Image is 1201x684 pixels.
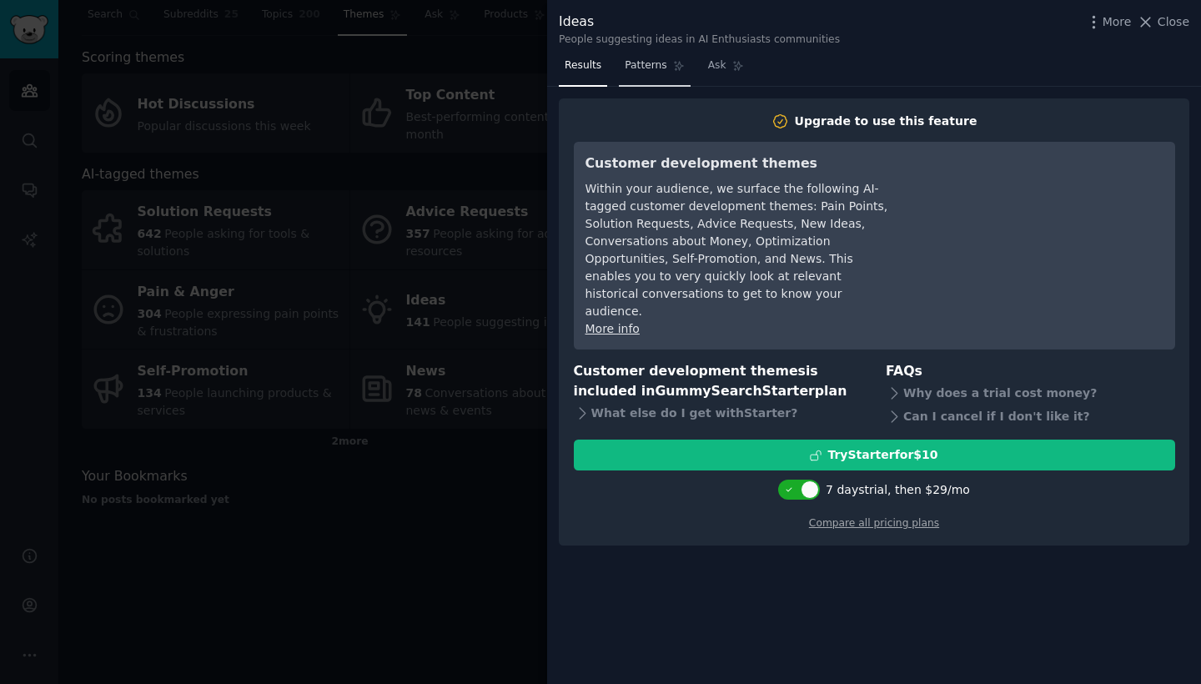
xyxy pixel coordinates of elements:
span: GummySearch Starter [655,383,814,399]
h3: FAQs [886,361,1175,382]
a: Compare all pricing plans [809,517,939,529]
div: People suggesting ideas in AI Enthusiasts communities [559,33,840,48]
a: Patterns [619,53,690,87]
span: Ask [708,58,726,73]
div: Try Starter for $10 [827,446,937,464]
button: Close [1137,13,1189,31]
a: Ask [702,53,750,87]
h3: Customer development themes is included in plan [574,361,863,402]
span: Close [1158,13,1189,31]
div: 7 days trial, then $ 29 /mo [826,481,970,499]
span: Patterns [625,58,666,73]
button: TryStarterfor$10 [574,440,1175,470]
iframe: YouTube video player [913,153,1163,279]
a: More info [585,322,640,335]
div: Can I cancel if I don't like it? [886,405,1175,428]
div: Within your audience, we surface the following AI-tagged customer development themes: Pain Points... [585,180,890,320]
span: More [1103,13,1132,31]
div: Upgrade to use this feature [795,113,977,130]
div: What else do I get with Starter ? [574,402,863,425]
button: More [1085,13,1132,31]
div: Why does a trial cost money? [886,381,1175,405]
span: Results [565,58,601,73]
div: Ideas [559,12,840,33]
h3: Customer development themes [585,153,890,174]
a: Results [559,53,607,87]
